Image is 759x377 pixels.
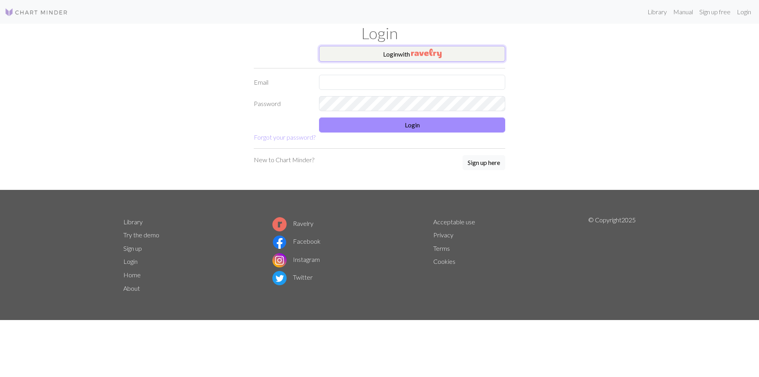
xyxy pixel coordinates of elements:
img: Ravelry logo [272,217,287,231]
a: Login [123,258,138,265]
a: Privacy [433,231,453,239]
button: Sign up here [463,155,505,170]
a: Sign up here [463,155,505,171]
a: Acceptable use [433,218,475,225]
a: Library [123,218,143,225]
a: Home [123,271,141,278]
a: About [123,284,140,292]
a: Instagram [272,256,320,263]
a: Ravelry [272,220,313,227]
img: Twitter logo [272,271,287,285]
a: Forgot your password? [254,133,315,141]
a: Twitter [272,273,313,281]
a: Terms [433,244,450,252]
a: Sign up free [696,4,734,20]
a: Cookies [433,258,455,265]
label: Password [249,96,314,111]
img: Ravelry [411,49,442,58]
a: Sign up [123,244,142,252]
img: Logo [5,8,68,17]
p: New to Chart Minder? [254,155,314,165]
a: Facebook [272,237,321,245]
a: Login [734,4,754,20]
img: Facebook logo [272,235,287,249]
h1: Login [119,24,640,43]
button: Loginwith [319,46,505,62]
a: Manual [670,4,696,20]
p: © Copyright 2025 [588,215,636,295]
button: Login [319,117,505,133]
label: Email [249,75,314,90]
a: Try the demo [123,231,159,239]
img: Instagram logo [272,253,287,267]
a: Library [644,4,670,20]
